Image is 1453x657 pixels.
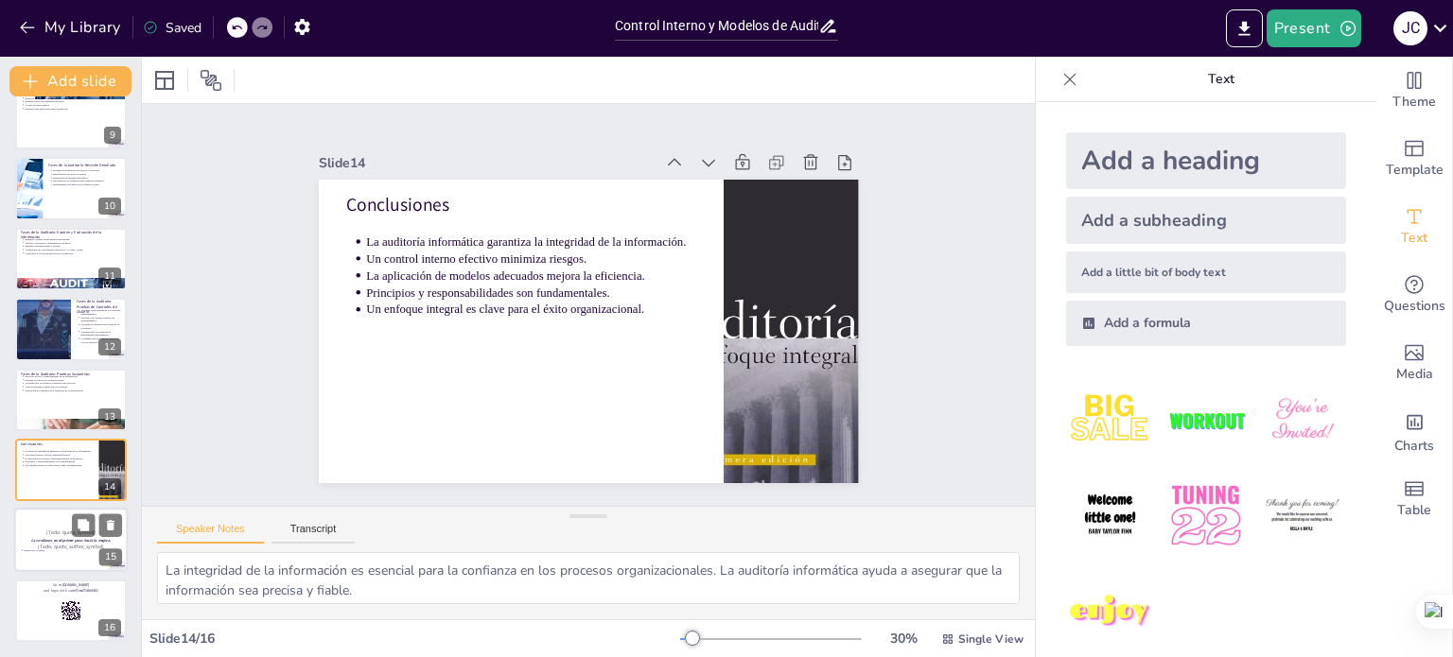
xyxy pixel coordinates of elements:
[62,582,90,587] strong: [DOMAIN_NAME]
[1376,261,1452,329] div: Get real-time input from your audience
[1397,500,1431,521] span: Table
[1226,9,1263,47] button: Export to PowerPoint
[25,453,93,457] p: Un control interno efectivo minimiza riesgos.
[72,514,95,537] button: Duplicate Slide
[25,248,121,251] p: Asegura que las conclusiones [PERSON_NAME] y útiles.
[1401,228,1427,249] span: Text
[1066,472,1154,560] img: 4.jpeg
[80,323,121,330] p: Observan la aplicación de controles en la práctica.
[1376,329,1452,397] div: Add images, graphics, shapes or video
[15,228,127,290] div: 11
[1066,251,1346,293] div: Add a little bit of body text
[99,514,122,537] button: Delete Slide
[15,157,127,219] div: 10
[48,162,121,167] p: Fases de la Auditoría: Revisión Detallada
[1066,197,1346,244] div: Add a subheading
[157,552,1020,604] textarea: La integridad de la información es esencial para la confianza en los procesos organizacionales. L...
[25,378,121,382] p: Evalúan la validez de las transacciones.
[15,439,127,501] div: 14
[20,529,122,538] p: [Todo: quote_symbol]
[53,179,121,182] p: Recopilación de evidencia para respaldar hallazgos.
[80,330,121,337] p: Aseguran que los controles se implementen efectivamente.
[477,12,738,250] div: Slide 14
[1376,125,1452,193] div: Add ready made slides
[25,107,121,111] p: Establece una base sólida para la auditoría.
[460,103,716,337] p: La auditoría informática garantiza la integridad de la información.
[53,182,121,186] p: Entendimiento profundo de la situación actual.
[98,408,121,425] div: 13
[25,103,121,107] p: Aborda posibles riesgos.
[1393,9,1427,47] button: J C
[25,237,121,241] p: Examina y evalúa la información recopilada.
[1376,193,1452,261] div: Add text boxes
[958,631,1024,647] span: Single View
[25,241,121,245] p: Verifica la exactitud y relevancia de los datos.
[25,463,93,467] p: Un enfoque integral es clave para el éxito organizacional.
[80,309,121,316] p: Verifican la efectividad de los controles implementados.
[25,251,121,255] p: Contribuye a la calidad del proceso de auditoría.
[21,371,121,376] p: Fases de la Auditoría: Pruebas Sustantivas
[448,115,705,349] p: Un control interno efectivo minimiza riesgos.
[1085,57,1357,102] p: Text
[24,549,122,553] p: [PERSON_NAME]
[1066,568,1154,656] img: 7.jpeg
[31,538,111,543] strong: La confianza es el primer paso hacia la mejora.
[1066,301,1346,346] div: Add a formula
[15,369,127,431] div: 13
[25,374,121,378] p: Detectan errores o irregularidades en la información.
[25,100,121,104] p: Identifica áreas que requieren atención.
[15,579,127,642] div: 16
[1376,57,1452,125] div: Change the overall theme
[25,450,93,454] p: La auditoría informática garantiza la integridad de la información.
[77,299,121,315] p: Fases de la Auditoría: Pruebas de Controles de Usuario
[25,389,121,392] p: Proporcionan confianza en la fiabilidad de la información.
[271,523,356,544] button: Transcript
[1394,436,1434,457] span: Charts
[1162,376,1250,464] img: 2.jpeg
[98,268,121,285] div: 11
[14,509,128,573] div: 15
[149,630,680,648] div: Slide 14 / 16
[414,153,671,387] p: Un enfoque integral es clave para el éxito organizacional.
[25,96,121,100] p: Evalúa la efectividad de los controles existentes.
[99,549,122,566] div: 15
[98,619,121,636] div: 16
[21,588,121,594] p: and login with code
[1066,132,1346,189] div: Add a heading
[15,87,127,149] div: 9
[881,630,926,648] div: 30 %
[1258,472,1346,560] img: 6.jpeg
[615,12,818,40] input: Insert title
[98,338,121,355] div: 12
[25,460,93,464] p: Principios y responsabilidades son fundamentales.
[1392,92,1436,112] span: Theme
[1376,397,1452,465] div: Add charts and graphs
[53,168,121,172] p: Evaluación exhaustiva de procesos y controles.
[200,69,222,92] span: Position
[98,478,121,495] div: 14
[143,19,201,37] div: Saved
[1386,160,1444,181] span: Template
[1384,296,1445,317] span: Questions
[53,175,121,179] p: Realización de pruebas específicas.
[20,543,122,551] p: [Todo: quote_author_symbol]
[80,337,121,344] p: Confirman que los controles cumplen con los objetivos.
[80,316,121,322] p: Evalúan si los usuarios siguen los procedimientos.
[1393,11,1427,45] div: J C
[25,381,121,385] p: Aseguran que los registros contables sean precisos.
[25,385,121,389] p: Aplican diversas técnicas para las pruebas.
[1162,472,1250,560] img: 5.jpeg
[14,12,129,43] button: My Library
[1376,465,1452,533] div: Add a table
[15,298,127,360] div: 12
[25,457,93,460] p: La aplicación de modelos adecuados mejora la eficiencia.
[149,65,180,95] div: Layout
[21,441,94,447] p: Conclusiones
[21,230,121,240] p: Fases de la Auditoría: Examen y Evaluación de la Información
[1066,376,1154,464] img: 1.jpeg
[1267,9,1361,47] button: Present
[98,198,121,215] div: 10
[9,66,131,96] button: Add slide
[1396,364,1433,385] span: Media
[426,141,682,374] p: Principios y responsabilidades son fundamentales.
